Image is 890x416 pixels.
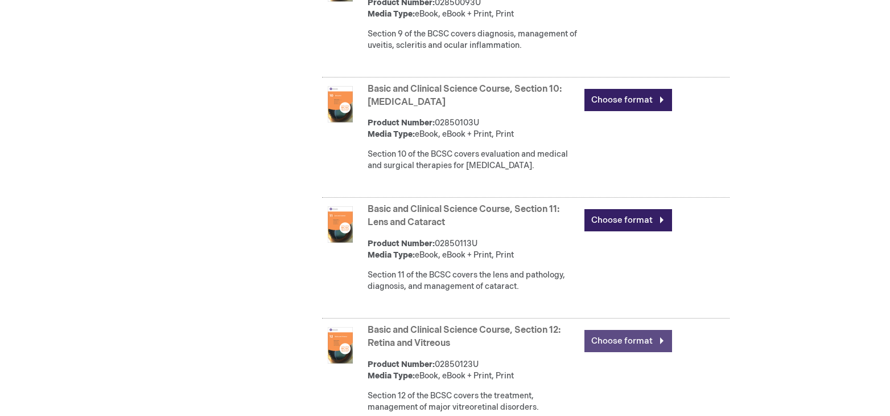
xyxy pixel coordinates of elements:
[368,238,579,261] div: 02850113U eBook, eBook + Print, Print
[322,86,359,123] img: Basic and Clinical Science Course, Section 10: Glaucoma
[368,149,579,172] div: Section 10 of the BCSC covers evaluation and medical and surgical therapies for [MEDICAL_DATA].
[584,209,672,231] a: Choose format
[368,390,579,413] div: Section 12 of the BCSC covers the treatment, management of major vitreoretinal disorders.
[368,118,435,128] strong: Product Number:
[368,84,562,108] a: Basic and Clinical Science Course, Section 10: [MEDICAL_DATA]
[368,325,561,349] a: Basic and Clinical Science Course, Section 12: Retina and Vitreous
[368,360,435,369] strong: Product Number:
[368,129,415,139] strong: Media Type:
[368,250,415,260] strong: Media Type:
[368,371,415,381] strong: Media Type:
[368,117,579,140] div: 02850103U eBook, eBook + Print, Print
[584,330,672,352] a: Choose format
[322,327,359,364] img: Basic and Clinical Science Course, Section 12: Retina and Vitreous
[368,28,579,51] div: Section 9 of the BCSC covers diagnosis, management of uveitis, scleritis and ocular inflammation.
[368,359,579,382] div: 02850123U eBook, eBook + Print, Print
[368,270,579,292] div: Section 11 of the BCSC covers the lens and pathology, diagnosis, and management of cataract.
[584,89,672,111] a: Choose format
[368,204,559,228] a: Basic and Clinical Science Course, Section 11: Lens and Cataract
[322,206,359,243] img: Basic and Clinical Science Course, Section 11: Lens and Cataract
[368,9,415,19] strong: Media Type:
[368,239,435,248] strong: Product Number:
